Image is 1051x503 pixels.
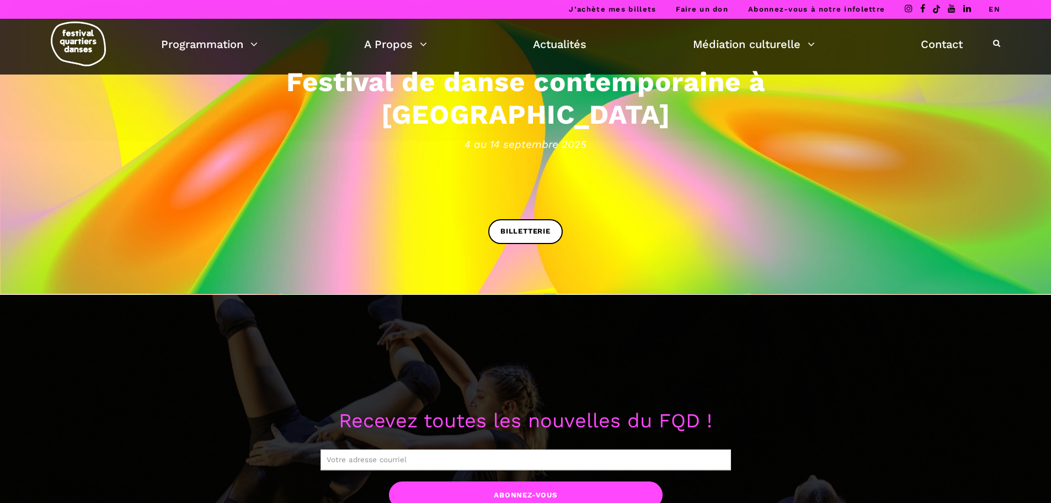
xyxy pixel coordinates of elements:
[989,5,1000,13] a: EN
[921,35,963,54] a: Contact
[364,35,427,54] a: A Propos
[184,66,868,131] h3: Festival de danse contemporaine à [GEOGRAPHIC_DATA]
[676,5,728,13] a: Faire un don
[693,35,815,54] a: Médiation culturelle
[321,449,731,470] input: Votre adresse courriel
[533,35,586,54] a: Actualités
[51,22,106,66] img: logo-fqd-med
[748,5,885,13] a: Abonnez-vous à notre infolettre
[569,5,656,13] a: J’achète mes billets
[488,219,563,244] a: BILLETTERIE
[500,226,551,237] span: BILLETTERIE
[184,405,868,437] p: Recevez toutes les nouvelles du FQD !
[161,35,258,54] a: Programmation
[184,136,868,152] span: 4 au 14 septembre 2025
